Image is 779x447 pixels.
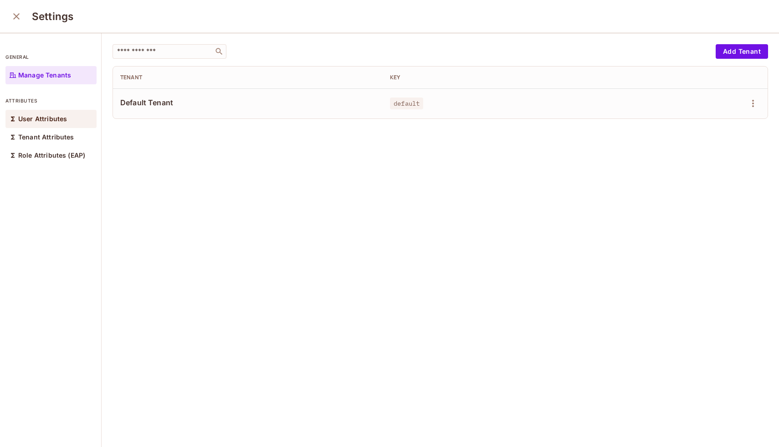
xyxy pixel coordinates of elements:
[7,7,26,26] button: close
[120,74,375,81] div: Tenant
[18,72,71,79] p: Manage Tenants
[32,10,73,23] h3: Settings
[120,98,375,108] span: Default Tenant
[5,97,97,104] p: attributes
[18,134,74,141] p: Tenant Attributes
[390,74,645,81] div: Key
[5,53,97,61] p: general
[390,98,423,109] span: default
[716,44,768,59] button: Add Tenant
[18,152,85,159] p: Role Attributes (EAP)
[18,115,67,123] p: User Attributes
